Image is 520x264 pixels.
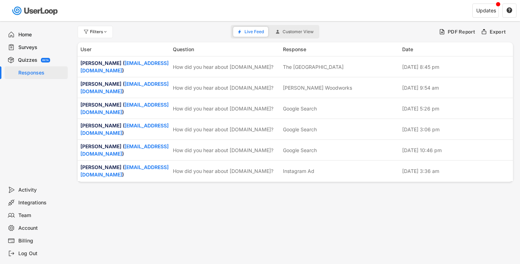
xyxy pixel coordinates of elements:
[173,84,279,91] div: How did you hear about [DOMAIN_NAME]?
[80,143,169,157] div: [PERSON_NAME] ( )
[11,4,60,18] img: userloop-logo-01.svg
[18,31,65,38] div: Home
[490,29,506,35] div: Export
[283,63,344,71] div: The [GEOGRAPHIC_DATA]
[80,81,169,94] a: [EMAIL_ADDRESS][DOMAIN_NAME]
[18,238,65,244] div: Billing
[80,59,169,74] div: [PERSON_NAME] ( )
[80,143,169,157] a: [EMAIL_ADDRESS][DOMAIN_NAME]
[80,164,169,178] a: [EMAIL_ADDRESS][DOMAIN_NAME]
[90,30,108,34] div: Filters
[244,30,264,34] span: Live Feed
[173,146,279,154] div: How did you hear about [DOMAIN_NAME]?
[42,59,49,61] div: BETA
[173,126,279,133] div: How did you hear about [DOMAIN_NAME]?
[18,225,65,232] div: Account
[18,199,65,206] div: Integrations
[402,126,510,133] div: [DATE] 3:06 pm
[507,7,512,13] text: 
[283,105,317,112] div: Google Search
[448,29,476,35] div: PDF Report
[80,163,169,178] div: [PERSON_NAME] ( )
[18,44,65,51] div: Surveys
[283,30,314,34] span: Customer View
[18,212,65,219] div: Team
[283,167,314,175] div: Instagram Ad
[402,63,510,71] div: [DATE] 8:45 pm
[173,167,279,175] div: How did you hear about [DOMAIN_NAME]?
[402,105,510,112] div: [DATE] 5:26 pm
[402,46,510,53] div: Date
[18,57,37,64] div: Quizzes
[476,8,496,13] div: Updates
[18,250,65,257] div: Log Out
[18,187,65,193] div: Activity
[80,80,169,95] div: [PERSON_NAME] ( )
[283,84,352,91] div: [PERSON_NAME] Woodworks
[233,27,268,37] button: Live Feed
[80,122,169,136] a: [EMAIL_ADDRESS][DOMAIN_NAME]
[402,84,510,91] div: [DATE] 9:54 am
[402,167,510,175] div: [DATE] 3:36 am
[18,70,65,76] div: Responses
[80,101,169,116] div: [PERSON_NAME] ( )
[283,146,317,154] div: Google Search
[80,46,169,53] div: User
[506,7,513,14] button: 
[402,146,510,154] div: [DATE] 10:46 pm
[173,46,279,53] div: Question
[80,122,169,137] div: [PERSON_NAME] ( )
[80,60,169,73] a: [EMAIL_ADDRESS][DOMAIN_NAME]
[283,126,317,133] div: Google Search
[80,102,169,115] a: [EMAIL_ADDRESS][DOMAIN_NAME]
[283,46,398,53] div: Response
[173,105,279,112] div: How did you hear about [DOMAIN_NAME]?
[173,63,279,71] div: How did you hear about [DOMAIN_NAME]?
[271,27,318,37] button: Customer View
